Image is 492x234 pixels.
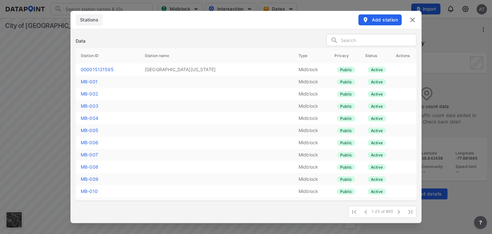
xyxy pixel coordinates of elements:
label: active [368,115,386,121]
label: active [368,164,386,170]
span: Previous Page [360,206,372,218]
a: MB-007 [81,152,98,157]
label: Public [337,188,355,195]
label: Public [337,164,355,170]
a: 000015121595 [81,67,114,72]
input: Search [341,36,416,45]
label: active [368,176,386,182]
label: active [368,188,386,195]
a: MB-006 [81,140,98,145]
th: Type [293,48,329,63]
td: Midblock [293,88,329,100]
a: MB-005 [81,128,98,133]
td: Midblock [293,76,329,88]
button: Add station [358,14,402,25]
label: active [368,79,386,85]
span: Stations [79,17,99,23]
a: MB-009 [81,176,98,182]
td: Midblock [293,137,329,149]
td: Midblock [293,100,329,112]
label: active [368,103,386,109]
label: Public [337,103,355,109]
label: active [368,91,386,97]
h3: Data [76,38,86,44]
td: [GEOGRAPHIC_DATA][US_STATE] [140,63,293,76]
a: MB-010 [81,188,98,194]
td: Midblock [293,149,329,161]
td: Midblock [293,112,329,124]
button: more [474,216,487,229]
label: Public [337,152,355,158]
label: Public [337,176,355,182]
td: [STREET_ADDRESS][US_STATE] [140,197,293,210]
label: active [368,152,386,158]
span: Last Page [405,206,416,218]
td: Midblock [293,124,329,137]
span: 1-25 of 800 [372,209,393,214]
td: Midblock [293,185,329,197]
label: active [368,128,386,134]
span: Add station [362,17,398,23]
label: Public [337,79,355,85]
label: Public [337,128,355,134]
img: close.efbf2170.svg [409,16,416,24]
td: Midblock [293,63,329,76]
th: Status [360,48,391,63]
label: active [368,67,386,73]
label: Public [337,91,355,97]
th: Privacy [329,48,360,63]
span: Next Page [393,206,405,218]
span: First Page [348,206,360,218]
a: MB-001 [81,79,98,84]
th: Actions [391,48,416,63]
a: MB-008 [81,164,98,170]
label: Public [337,115,355,121]
th: Station ID [76,48,140,63]
td: Midblock [293,173,329,185]
td: Midblock [293,161,329,173]
th: Station name [140,48,293,63]
label: Public [337,67,355,73]
label: active [368,140,386,146]
a: MB-002 [81,91,98,96]
div: full width tabs example [76,14,103,26]
label: Public [337,140,355,146]
a: MB-003 [81,103,98,109]
span: ? [478,219,483,226]
td: Intersection [293,197,329,210]
a: MB-004 [81,115,98,121]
